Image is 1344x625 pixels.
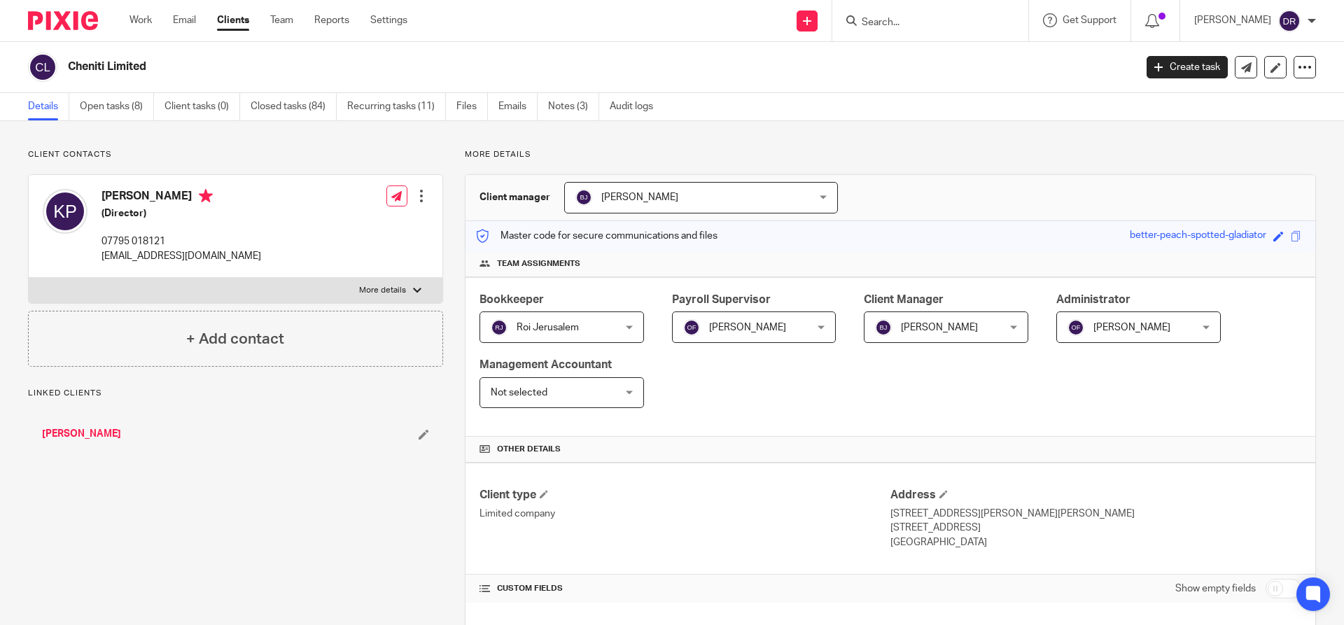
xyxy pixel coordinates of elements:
a: Files [456,93,488,120]
a: Closed tasks (84) [251,93,337,120]
h4: Address [890,488,1301,503]
span: Get Support [1063,15,1116,25]
a: Reports [314,13,349,27]
span: [PERSON_NAME] [1093,323,1170,332]
a: Work [129,13,152,27]
a: Audit logs [610,93,664,120]
p: Linked clients [28,388,443,399]
img: svg%3E [1278,10,1301,32]
a: Client tasks (0) [164,93,240,120]
span: Team assignments [497,258,580,269]
img: svg%3E [875,319,892,336]
a: Team [270,13,293,27]
img: svg%3E [491,319,507,336]
img: svg%3E [43,189,87,234]
img: svg%3E [28,52,57,82]
a: Create task [1147,56,1228,78]
span: Other details [497,444,561,455]
a: Details [28,93,69,120]
p: [PERSON_NAME] [1194,13,1271,27]
a: Open tasks (8) [80,93,154,120]
p: [STREET_ADDRESS][PERSON_NAME][PERSON_NAME] [890,507,1301,521]
a: Emails [498,93,538,120]
span: Payroll Supervisor [672,294,771,305]
img: Pixie [28,11,98,30]
a: Recurring tasks (11) [347,93,446,120]
h4: CUSTOM FIELDS [479,583,890,594]
span: Administrator [1056,294,1130,305]
span: [PERSON_NAME] [601,192,678,202]
p: Client contacts [28,149,443,160]
h4: [PERSON_NAME] [101,189,261,206]
a: Clients [217,13,249,27]
p: Master code for secure communications and files [476,229,717,243]
p: [STREET_ADDRESS] [890,521,1301,535]
span: Client Manager [864,294,944,305]
p: [EMAIL_ADDRESS][DOMAIN_NAME] [101,249,261,263]
a: [PERSON_NAME] [42,427,121,441]
h3: Client manager [479,190,550,204]
span: Management Accountant [479,359,612,370]
a: Settings [370,13,407,27]
span: [PERSON_NAME] [709,323,786,332]
p: 07795 018121 [101,234,261,248]
label: Show empty fields [1175,582,1256,596]
h5: (Director) [101,206,261,220]
p: [GEOGRAPHIC_DATA] [890,535,1301,549]
div: better-peach-spotted-gladiator [1130,228,1266,244]
span: Not selected [491,388,547,398]
h2: Cheniti Limited [68,59,914,74]
a: Notes (3) [548,93,599,120]
p: More details [465,149,1316,160]
a: Email [173,13,196,27]
img: svg%3E [683,319,700,336]
i: Primary [199,189,213,203]
p: More details [359,285,406,296]
h4: Client type [479,488,890,503]
span: Roi Jerusalem [517,323,579,332]
h4: + Add contact [186,328,284,350]
img: svg%3E [1067,319,1084,336]
input: Search [860,17,986,29]
span: Bookkeeper [479,294,544,305]
p: Limited company [479,507,890,521]
img: svg%3E [575,189,592,206]
span: [PERSON_NAME] [901,323,978,332]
